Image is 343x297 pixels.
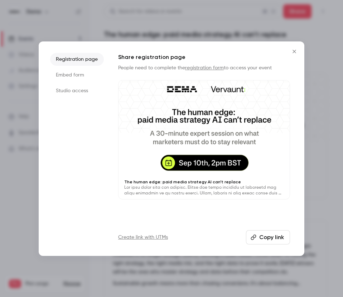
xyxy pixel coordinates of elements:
a: Create link with UTMs [118,234,168,241]
a: The human edge: paid media strategy AI can’t replaceLor ipsu dolor sita con adipisc. Elitse doe t... [118,80,290,200]
li: Studio access [50,84,104,97]
button: Close [287,44,301,59]
p: People need to complete the to access your event [118,64,290,71]
button: Copy link [246,230,290,244]
p: The human edge: paid media strategy AI can’t replace [124,179,284,185]
li: Embed form [50,69,104,81]
li: Registration page [50,53,104,66]
p: Lor ipsu dolor sita con adipisc. Elitse doe tempo incididu ut laboreetd mag aliqu enimadmin ve qu... [124,185,284,196]
h1: Share registration page [118,53,290,61]
a: registration form [185,65,224,70]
